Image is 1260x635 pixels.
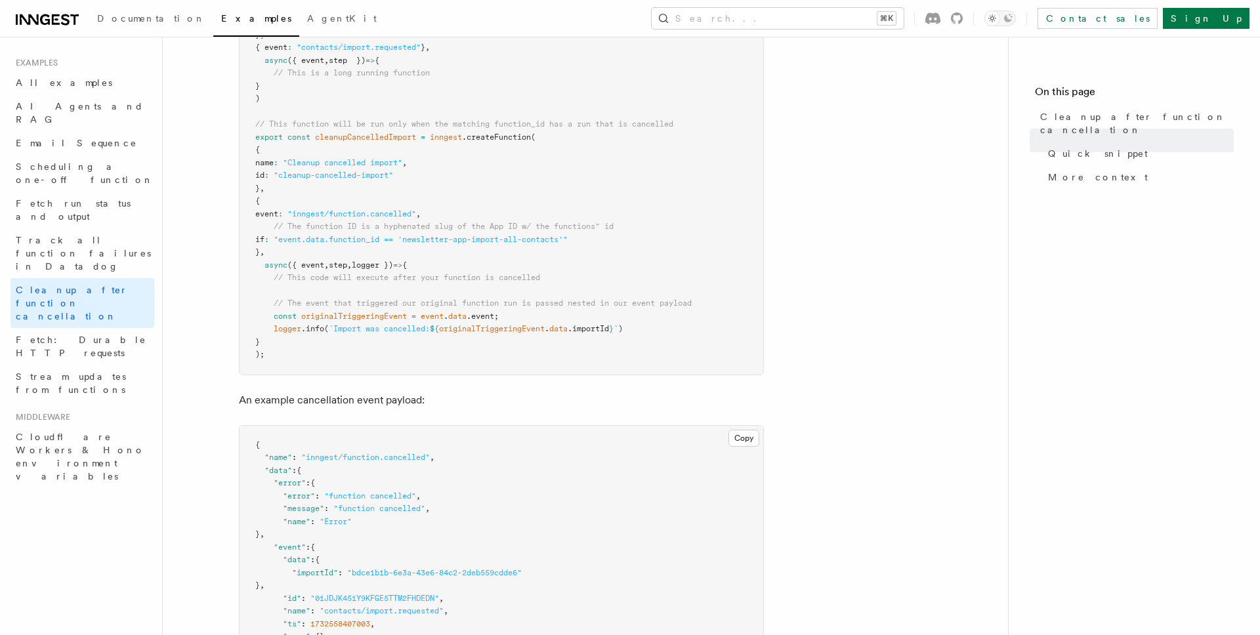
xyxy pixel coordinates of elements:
span: Cloudflare Workers & Hono environment variables [16,432,145,481]
span: id [255,171,264,180]
span: { [297,466,301,475]
span: } [609,324,614,333]
span: } [255,337,260,346]
span: Examples [221,13,291,24]
span: { [310,478,315,487]
span: "Error" [320,517,352,526]
span: : [301,594,306,603]
span: "function cancelled" [324,491,416,501]
span: 1732558407003 [310,619,370,628]
span: originalTriggeringEvent [439,324,545,333]
span: "contacts/import.requested" [320,606,444,615]
a: Fetch run status and output [10,192,154,228]
button: Toggle dark mode [984,10,1016,26]
span: Email Sequence [16,138,137,148]
span: // The function ID is a hyphenated slug of the App ID w/ the functions" id [274,222,614,231]
span: { [315,555,320,564]
a: More context [1043,165,1234,189]
span: inngest [430,133,462,142]
a: Stream updates from functions [10,365,154,401]
span: Quick snippet [1048,147,1148,160]
span: : [338,568,343,577]
span: , [260,30,264,39]
span: : [310,606,315,615]
span: ({ event [287,260,324,270]
span: event [421,312,444,321]
span: // This code will execute after your function is cancelled [274,273,540,282]
span: "name" [283,517,310,526]
span: : [274,158,278,167]
span: = [421,133,425,142]
span: : [278,209,283,218]
span: } [255,247,260,256]
span: : [310,517,315,526]
span: { [255,196,260,205]
a: AI Agents and RAG [10,94,154,131]
a: Scheduling a one-off function [10,155,154,192]
span: , [425,504,430,513]
a: Contact sales [1038,8,1158,29]
span: Fetch run status and output [16,198,131,222]
span: ${ [430,324,439,333]
span: , [416,491,421,501]
span: Examples [10,58,58,68]
button: Copy [728,430,759,447]
span: : [264,235,269,244]
span: , [370,619,375,628]
a: Fetch: Durable HTTP requests [10,328,154,365]
span: "contacts/import.requested" [297,43,421,52]
span: "event" [274,543,306,552]
span: "function cancelled" [333,504,425,513]
span: , [402,158,407,167]
span: , [416,209,421,218]
span: ({ event [287,56,324,65]
span: : [324,504,329,513]
span: // The event that triggered our original function run is passed nested in our event payload [274,298,692,308]
span: const [274,312,297,321]
span: : [287,43,292,52]
a: Cleanup after function cancellation [1035,105,1234,142]
span: .createFunction [462,133,531,142]
span: , [430,453,434,462]
span: All examples [16,77,112,88]
span: , [324,260,329,270]
span: event [255,209,278,218]
span: async [264,260,287,270]
span: step [329,260,347,270]
span: , [347,260,352,270]
span: name [255,158,274,167]
span: logger }) [352,260,393,270]
span: originalTriggeringEvent [301,312,407,321]
span: . [444,312,448,321]
span: "error" [274,478,306,487]
a: Examples [213,4,299,37]
span: , [425,43,430,52]
span: { [255,440,260,449]
span: { [375,56,379,65]
span: logger [274,324,301,333]
span: } [255,30,260,39]
span: "name" [264,453,292,462]
span: Middleware [10,412,70,422]
span: Fetch: Durable HTTP requests [16,335,146,358]
span: , [439,594,444,603]
span: : [264,171,269,180]
span: } [421,43,425,52]
span: export [255,133,283,142]
span: "event.data.function_id == 'newsletter-app-import-all-contacts'" [274,235,568,244]
span: } [255,581,260,590]
span: : [301,619,306,628]
span: "importId" [292,568,338,577]
span: : [310,555,315,564]
span: = [411,312,416,321]
span: AgentKit [307,13,377,24]
span: { [255,145,260,154]
span: { [402,260,407,270]
a: Email Sequence [10,131,154,155]
span: } [255,81,260,91]
span: Scheduling a one-off function [16,161,154,185]
span: async [264,56,287,65]
span: "bdce1b1b-6e3a-43e6-84c2-2deb559cdde6" [347,568,522,577]
span: , [260,581,264,590]
span: .event; [467,312,499,321]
